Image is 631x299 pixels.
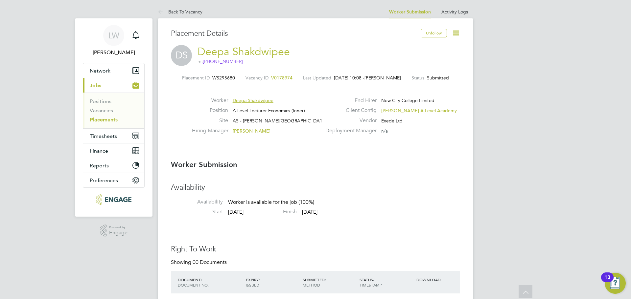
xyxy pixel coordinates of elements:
[171,208,223,215] label: Start
[334,75,364,81] span: [DATE] 10:08 -
[96,194,131,205] img: xede-logo-retina.png
[373,277,374,282] span: /
[178,282,209,288] span: DOCUMENT NO.
[271,75,292,81] span: V0178974
[605,273,626,294] button: Open Resource Center, 13 new notifications
[108,31,119,40] span: LW
[83,194,145,205] a: Go to home page
[244,274,301,291] div: EXPIRY
[233,97,273,103] span: Deepa Shakdwipee
[83,173,144,187] button: Preferences
[171,29,416,38] h3: Placement Details
[90,117,118,123] a: Placements
[358,274,415,291] div: STATUS
[100,224,128,237] a: Powered byEngage
[233,108,305,114] span: A Level Lecturer Economics (Inner)
[212,75,235,81] span: WS295680
[302,209,317,215] span: [DATE]
[245,75,269,81] label: Vacancy ID
[192,117,228,124] label: Site
[411,75,424,81] label: Status
[389,9,431,15] a: Worker Submission
[90,68,110,74] span: Network
[171,183,460,192] h3: Availability
[83,143,144,158] button: Finance
[441,9,468,15] a: Activity Logs
[381,97,434,103] span: New City College Limited
[83,78,144,93] button: Jobs
[192,97,228,104] label: Worker
[171,160,237,169] b: Worker Submission
[259,277,260,282] span: /
[303,75,331,81] label: Last Updated
[325,277,326,282] span: /
[171,45,192,66] span: DS
[198,45,290,58] a: Deepa Shakdwipee
[83,158,144,173] button: Reports
[604,277,610,286] div: 13
[192,107,228,114] label: Position
[83,93,144,128] div: Jobs
[192,127,228,134] label: Hiring Manager
[198,58,243,64] span: m:
[321,107,377,114] label: Client Config
[90,162,109,169] span: Reports
[90,148,108,154] span: Finance
[90,133,117,139] span: Timesheets
[109,224,128,230] span: Powered by
[193,259,227,266] span: 00 Documents
[228,199,314,205] span: Worker is available for the job (100%)
[321,127,377,134] label: Deployment Manager
[90,107,113,114] a: Vacancies
[203,58,243,64] span: [PHONE_NUMBER]
[171,199,223,205] label: Availability
[381,128,388,134] span: n/a
[233,128,270,134] span: [PERSON_NAME]
[83,63,144,78] button: Network
[245,208,297,215] label: Finish
[303,282,320,288] span: METHOD
[158,9,202,15] a: Back To Vacancy
[171,245,460,254] h3: Right To Work
[228,209,244,215] span: [DATE]
[171,259,228,266] div: Showing
[83,129,144,143] button: Timesheets
[415,274,460,286] div: DOWNLOAD
[364,75,401,81] span: [PERSON_NAME]
[109,230,128,236] span: Engage
[90,82,101,89] span: Jobs
[381,108,457,114] span: [PERSON_NAME] A Level Academy
[176,274,244,291] div: DOCUMENT
[321,97,377,104] label: End Hirer
[90,177,118,183] span: Preferences
[201,277,202,282] span: /
[421,29,447,37] button: Unfollow
[75,18,152,217] nav: Main navigation
[246,282,259,288] span: ISSUED
[83,25,145,56] a: LW[PERSON_NAME]
[360,282,382,288] span: TIMESTAMP
[321,117,377,124] label: Vendor
[301,274,358,291] div: SUBMITTED
[427,75,449,81] span: Submitted
[381,118,403,124] span: Exede Ltd
[182,75,210,81] label: Placement ID
[83,49,145,56] span: Louis Warner
[90,98,111,104] a: Positions
[233,118,327,124] span: AS - [PERSON_NAME][GEOGRAPHIC_DATA]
